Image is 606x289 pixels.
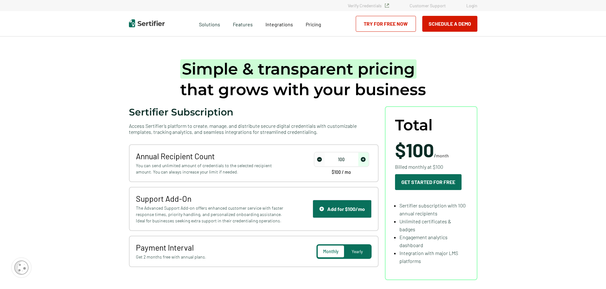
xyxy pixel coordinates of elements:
a: Pricing [306,20,321,28]
span: / [395,140,449,159]
span: Pricing [306,21,321,27]
span: You can send unlimited amount of credentials to the selected recipient amount. You can always inc... [136,162,285,175]
span: Engagement analytics dashboard [399,234,448,248]
span: The Advanced Support Add-on offers enhanced customer service with faster response times, priority... [136,205,285,224]
span: Features [233,20,253,28]
img: Sertifier | Digital Credentialing Platform [129,19,165,27]
span: month [436,153,449,158]
img: Support Icon [319,207,324,211]
span: Integrations [265,21,293,27]
iframe: Chat Widget [574,259,606,289]
a: Verify Credentials [348,3,389,8]
img: Increase Icon [361,157,366,162]
span: Solutions [199,20,220,28]
span: Integration with major LMS platforms [399,250,458,264]
span: Sertifier Subscription [129,106,233,118]
h1: that grows with your business [180,59,426,100]
span: Yearly [352,249,363,254]
span: Unlimited certificates & badges [399,218,451,232]
span: Sertifier subscription with 100 annual recipients [399,202,466,216]
img: Decrease Icon [317,157,322,162]
span: Simple & transparent pricing [180,59,417,79]
a: Try for Free Now [356,16,416,32]
span: increase number [358,153,368,166]
span: Support Add-On [136,194,285,203]
button: Support IconAdd for $100/mo [313,200,372,218]
a: Integrations [265,20,293,28]
div: Add for $100/mo [319,206,365,212]
span: Total [395,116,433,134]
img: Verified [385,3,389,8]
span: Get 2 months free with annual plans. [136,254,285,260]
span: Annual Recipient Count [136,151,285,161]
span: Monthly [323,249,339,254]
button: Schedule a Demo [422,16,477,32]
span: $100 [395,138,434,161]
button: Get Started For Free [395,174,462,190]
span: Billed monthly at $100 [395,163,443,171]
span: decrease number [315,153,325,166]
span: $100 / mo [332,170,351,174]
span: Access Sertifier’s platform to create, manage, and distribute secure digital credentials with cus... [129,123,379,135]
img: Cookie Popup Icon [14,260,29,275]
a: Customer Support [410,3,446,8]
span: Payment Interval [136,243,285,252]
a: Login [466,3,477,8]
